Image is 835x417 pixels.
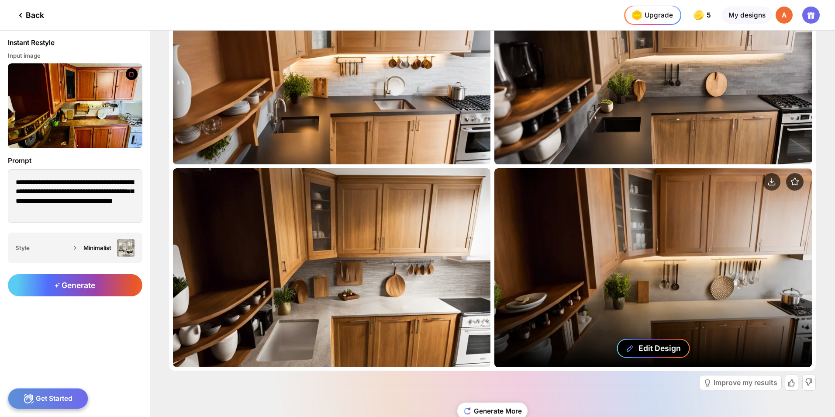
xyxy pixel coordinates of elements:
[629,7,644,23] img: upgrade-nav-btn-icon.gif
[15,244,70,251] div: Style
[8,156,142,166] div: Prompt
[83,244,113,251] div: Minimalist
[638,344,681,353] div: Edit Design
[8,52,142,60] div: Input image
[8,388,89,409] div: Get Started
[629,7,673,23] div: Upgrade
[722,7,771,24] div: My designs
[55,281,95,290] span: Generate
[776,7,793,24] div: A
[8,38,55,47] div: Instant Restyle
[714,379,777,386] div: Improve my results
[15,10,44,21] div: Back
[707,11,713,19] span: 5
